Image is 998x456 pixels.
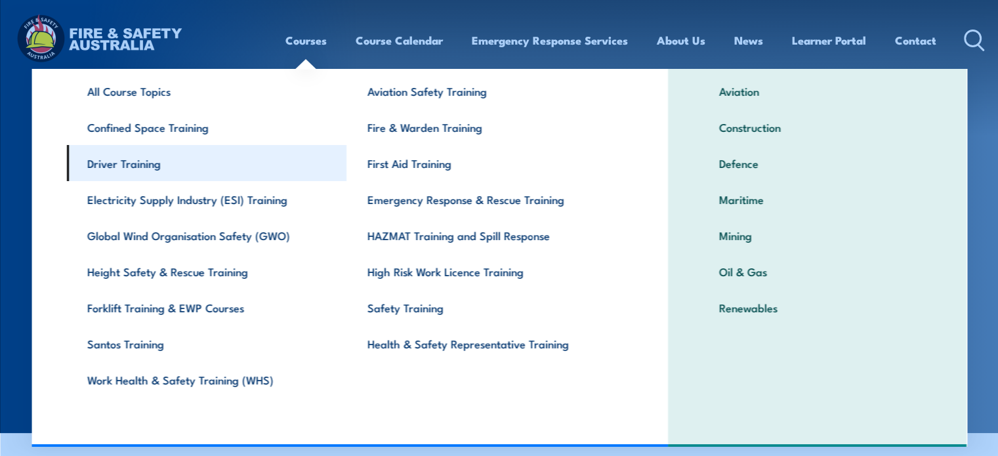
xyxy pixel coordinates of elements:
[66,73,346,109] a: All Course Topics
[285,23,327,58] a: Courses
[346,289,627,325] a: Safety Training
[895,23,936,58] a: Contact
[66,181,346,217] a: Electricity Supply Industry (ESI) Training
[698,253,936,289] a: Oil & Gas
[346,253,627,289] a: High Risk Work Licence Training
[356,23,443,58] a: Course Calendar
[346,181,627,217] a: Emergency Response & Rescue Training
[734,23,763,58] a: News
[66,217,346,253] a: Global Wind Organisation Safety (GWO)
[66,253,346,289] a: Height Safety & Rescue Training
[346,325,627,362] a: Health & Safety Representative Training
[698,145,936,181] a: Defence
[657,23,705,58] a: About Us
[346,217,627,253] a: HAZMAT Training and Spill Response
[66,362,346,398] a: Work Health & Safety Training (WHS)
[66,109,346,145] a: Confined Space Training
[346,73,627,109] a: Aviation Safety Training
[346,109,627,145] a: Fire & Warden Training
[698,217,936,253] a: Mining
[472,23,628,58] a: Emergency Response Services
[792,23,866,58] a: Learner Portal
[346,145,627,181] a: First Aid Training
[698,181,936,217] a: Maritime
[698,109,936,145] a: Construction
[66,289,346,325] a: Forklift Training & EWP Courses
[698,73,936,109] a: Aviation
[698,289,936,325] a: Renewables
[66,325,346,362] a: Santos Training
[66,145,346,181] a: Driver Training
